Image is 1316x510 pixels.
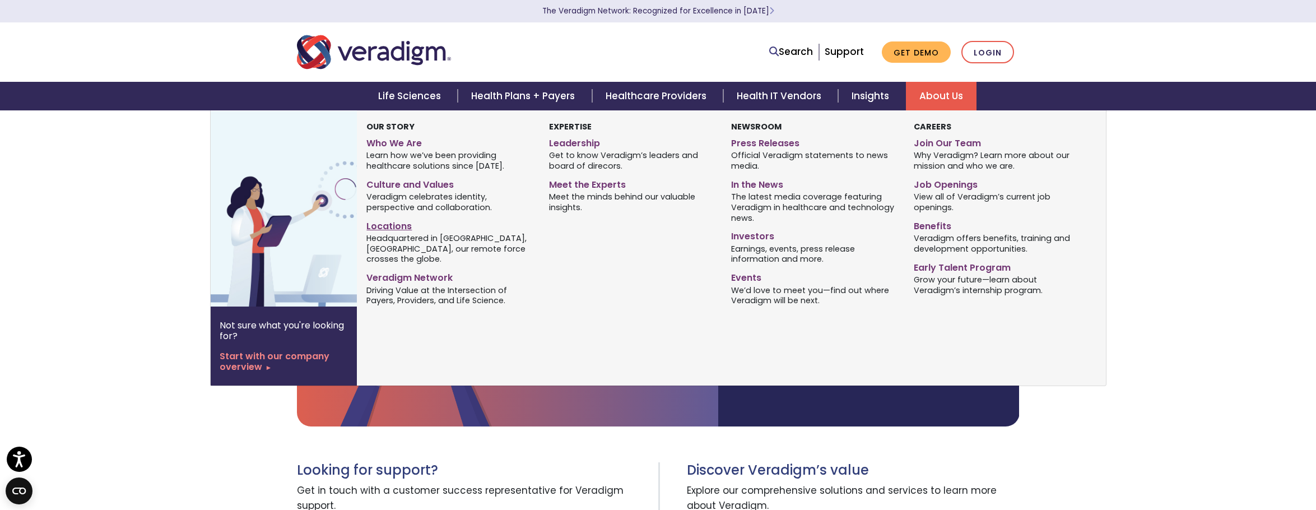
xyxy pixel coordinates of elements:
a: Press Releases [731,133,896,150]
span: View all of Veradigm’s current job openings. [914,191,1079,213]
a: Meet the Experts [549,175,714,191]
span: Grow your future—learn about Veradigm’s internship program. [914,273,1079,295]
span: Veradigm offers benefits, training and development opportunities. [914,232,1079,254]
a: Healthcare Providers [592,82,723,110]
span: Earnings, events, press release information and more. [731,243,896,265]
span: Why Veradigm? Learn more about our mission and who we are. [914,150,1079,171]
a: Health Plans + Payers [458,82,592,110]
a: The Veradigm Network: Recognized for Excellence in [DATE]Learn More [542,6,774,16]
strong: Expertise [549,121,592,132]
a: In the News [731,175,896,191]
a: Support [825,45,864,58]
strong: Newsroom [731,121,782,132]
a: Search [769,44,813,59]
img: Veradigm logo [297,34,451,71]
a: Get Demo [882,41,951,63]
a: Benefits [914,216,1079,233]
span: Learn how we’ve been providing healthcare solutions since [DATE]. [366,150,532,171]
a: Start with our company overview [220,351,348,372]
a: Insights [838,82,906,110]
span: Learn More [769,6,774,16]
button: Open CMP widget [6,477,32,504]
a: Investors [731,226,896,243]
span: Driving Value at the Intersection of Payers, Providers, and Life Science. [366,284,532,306]
a: Life Sciences [365,82,458,110]
a: Culture and Values [366,175,532,191]
a: About Us [906,82,976,110]
a: Locations [366,216,532,233]
a: Leadership [549,133,714,150]
span: Meet the minds behind our valuable insights. [549,191,714,213]
img: Vector image of Veradigm’s Story [211,110,391,307]
a: Login [961,41,1014,64]
a: Events [731,268,896,284]
span: Veradigm celebrates identity, perspective and collaboration. [366,191,532,213]
h3: Looking for support? [297,462,650,479]
a: Join Our Team [914,133,1079,150]
a: Health IT Vendors [723,82,838,110]
a: Early Talent Program [914,258,1079,274]
span: The latest media coverage featuring Veradigm in healthcare and technology news. [731,191,896,224]
p: Not sure what you're looking for? [220,320,348,341]
strong: Careers [914,121,951,132]
span: Official Veradigm statements to news media. [731,150,896,171]
a: Veradigm Network [366,268,532,284]
strong: Our Story [366,121,415,132]
a: Who We Are [366,133,532,150]
span: Get to know Veradigm’s leaders and board of direcors. [549,150,714,171]
h3: Discover Veradigm’s value [687,462,1020,479]
span: We’d love to meet you—find out where Veradigm will be next. [731,284,896,306]
a: Job Openings [914,175,1079,191]
span: Headquartered in [GEOGRAPHIC_DATA], [GEOGRAPHIC_DATA], our remote force crosses the globe. [366,232,532,265]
